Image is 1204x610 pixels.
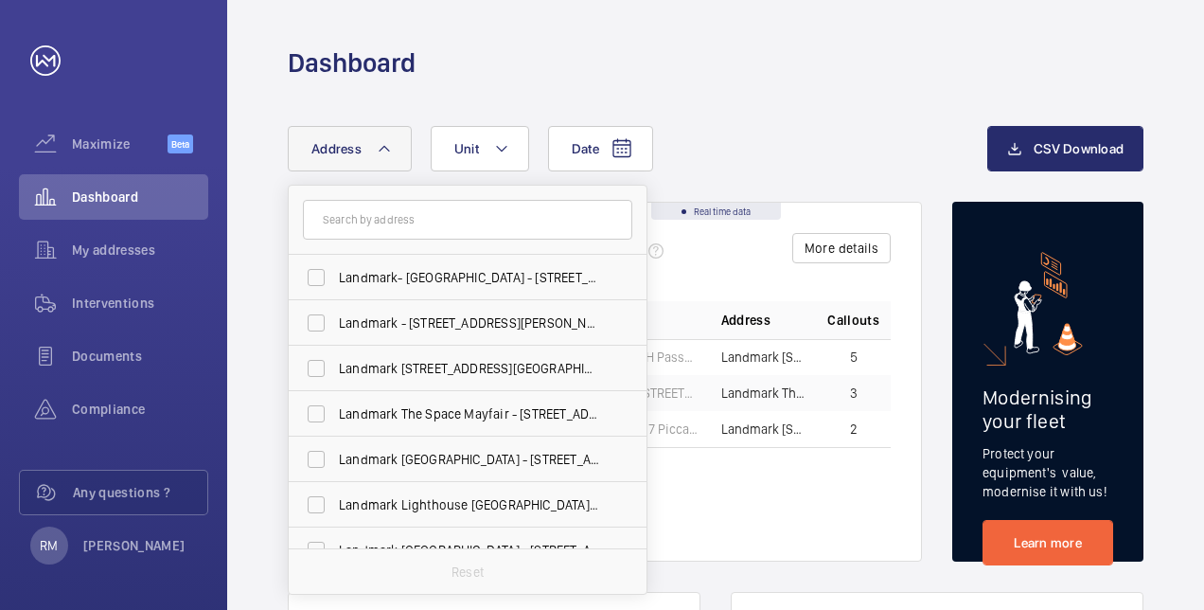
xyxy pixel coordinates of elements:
span: Interventions [72,294,208,313]
p: Protect your equipment's value, modernise it with us! [983,444,1113,501]
span: Landmark [GEOGRAPHIC_DATA] - [STREET_ADDRESS] [339,541,599,560]
span: Landmark The Space Mayfair - [STREET_ADDRESS] [721,386,806,400]
span: Dashboard [72,188,208,206]
h1: Dashboard [288,45,416,81]
span: Date [572,141,599,156]
span: Landmark - [STREET_ADDRESS][PERSON_NAME][PERSON_NAME] [339,314,599,332]
button: Address [288,126,412,171]
span: LH Passenger [639,350,699,364]
button: Date [548,126,653,171]
span: Landmark- [GEOGRAPHIC_DATA] - [STREET_ADDRESS][PERSON_NAME] [339,268,599,287]
div: Real time data [651,203,781,220]
h2: Modernising your fleet [983,386,1113,433]
span: Landmark [GEOGRAPHIC_DATA] - [STREET_ADDRESS][PERSON_NAME] [339,450,599,469]
button: Unit [431,126,529,171]
span: My addresses [72,241,208,260]
a: Learn more [983,520,1113,565]
span: Address [721,311,770,330]
span: Unit [454,141,479,156]
span: Address [311,141,362,156]
span: 3 [850,386,858,400]
span: Beta [168,135,193,153]
span: Landmark The Space Mayfair - [STREET_ADDRESS] [339,404,599,423]
span: CSV Download [1034,141,1124,156]
span: Landmark [STREET_ADDRESS][GEOGRAPHIC_DATA][STREET_ADDRESS] [339,359,599,378]
span: Landmark [STREET_ADDRESS] - Landmark Office Space - [GEOGRAPHIC_DATA] [721,350,806,364]
span: Landmark [STREET_ADDRESS] [721,422,806,436]
span: Callouts [827,311,879,330]
img: marketing-card.svg [1014,252,1083,355]
input: Search by address [303,200,632,240]
p: RM [40,536,58,555]
span: Maximize [72,135,168,153]
p: Reset [451,563,484,582]
button: CSV Download [987,126,1143,171]
span: 5 [850,350,858,364]
span: Documents [72,347,208,366]
span: 2 [850,422,858,436]
span: [STREET_ADDRESS] [639,386,699,400]
span: Any questions ? [73,483,207,502]
span: Compliance [72,400,208,419]
p: [PERSON_NAME] [83,536,186,555]
span: Landmark Lighthouse [GEOGRAPHIC_DATA] - [STREET_ADDRESS] [339,495,599,514]
span: 117 Piccadilly [639,422,699,436]
button: More details [792,233,891,263]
